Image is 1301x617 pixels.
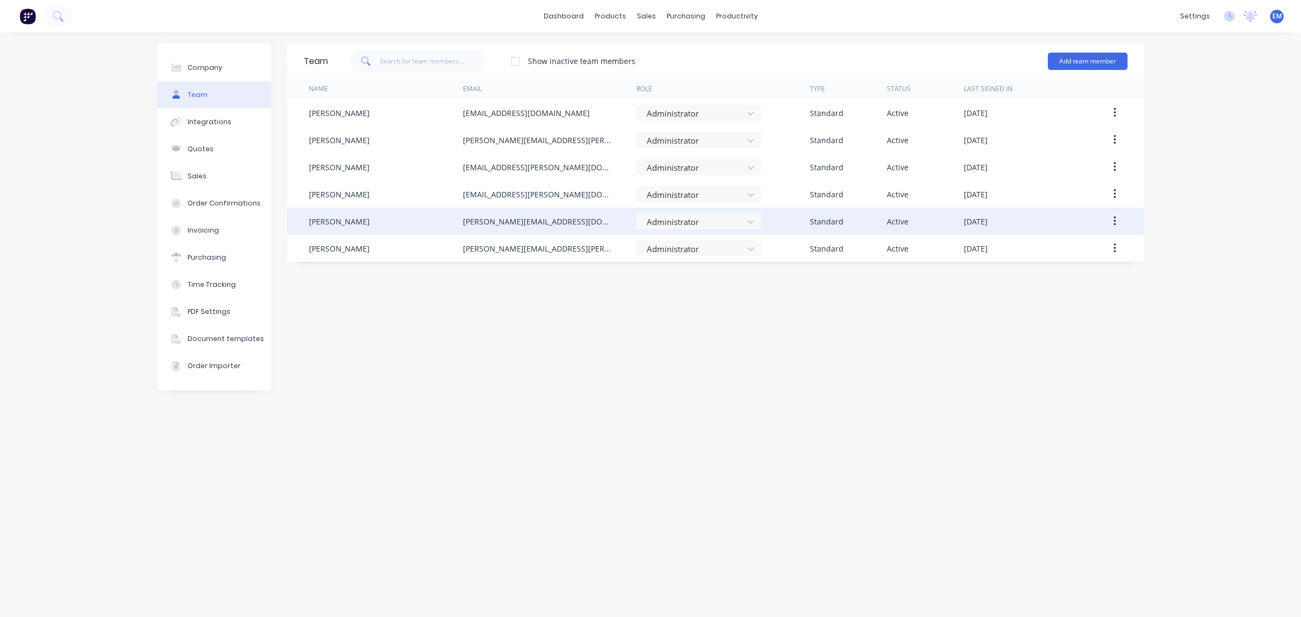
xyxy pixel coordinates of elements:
[157,190,271,217] button: Order Confirmations
[188,144,214,154] div: Quotes
[188,280,236,290] div: Time Tracking
[711,8,763,24] div: productivity
[188,63,222,73] div: Company
[463,107,590,119] div: [EMAIL_ADDRESS][DOMAIN_NAME]
[964,243,988,254] div: [DATE]
[188,307,230,317] div: PDF Settings
[964,134,988,146] div: [DATE]
[188,334,264,344] div: Document templates
[188,171,207,181] div: Sales
[157,244,271,271] button: Purchasing
[887,162,909,173] div: Active
[810,134,843,146] div: Standard
[887,134,909,146] div: Active
[188,198,261,208] div: Order Confirmations
[463,243,615,254] div: [PERSON_NAME][EMAIL_ADDRESS][PERSON_NAME][DOMAIN_NAME]
[463,189,615,200] div: [EMAIL_ADDRESS][PERSON_NAME][DOMAIN_NAME]
[636,84,652,94] div: Role
[887,216,909,227] div: Active
[589,8,632,24] div: products
[157,108,271,136] button: Integrations
[309,189,370,200] div: [PERSON_NAME]
[964,107,988,119] div: [DATE]
[528,55,635,67] div: Show inactive team members
[1175,8,1215,24] div: settings
[188,117,231,127] div: Integrations
[887,107,909,119] div: Active
[661,8,711,24] div: purchasing
[188,226,219,235] div: Invoicing
[810,243,843,254] div: Standard
[887,189,909,200] div: Active
[309,216,370,227] div: [PERSON_NAME]
[157,352,271,380] button: Order Importer
[810,216,843,227] div: Standard
[157,81,271,108] button: Team
[463,162,615,173] div: [EMAIL_ADDRESS][PERSON_NAME][DOMAIN_NAME]
[157,325,271,352] button: Document templates
[1048,53,1128,70] button: Add team member
[632,8,661,24] div: sales
[463,134,615,146] div: [PERSON_NAME][EMAIL_ADDRESS][PERSON_NAME][DOMAIN_NAME]
[887,243,909,254] div: Active
[463,216,615,227] div: [PERSON_NAME][EMAIL_ADDRESS][DOMAIN_NAME]
[538,8,589,24] a: dashboard
[304,55,328,68] div: Team
[463,84,482,94] div: Email
[157,217,271,244] button: Invoicing
[1272,11,1282,21] span: EM
[964,162,988,173] div: [DATE]
[964,189,988,200] div: [DATE]
[810,189,843,200] div: Standard
[810,162,843,173] div: Standard
[810,84,825,94] div: Type
[188,361,241,371] div: Order Importer
[309,243,370,254] div: [PERSON_NAME]
[20,8,36,24] img: Factory
[188,90,208,100] div: Team
[810,107,843,119] div: Standard
[309,84,328,94] div: Name
[188,253,226,262] div: Purchasing
[157,54,271,81] button: Company
[157,163,271,190] button: Sales
[309,134,370,146] div: [PERSON_NAME]
[157,271,271,298] button: Time Tracking
[964,216,988,227] div: [DATE]
[309,162,370,173] div: [PERSON_NAME]
[380,50,486,72] input: Search for team members...
[964,84,1013,94] div: Last signed in
[157,298,271,325] button: PDF Settings
[157,136,271,163] button: Quotes
[887,84,911,94] div: Status
[309,107,370,119] div: [PERSON_NAME]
